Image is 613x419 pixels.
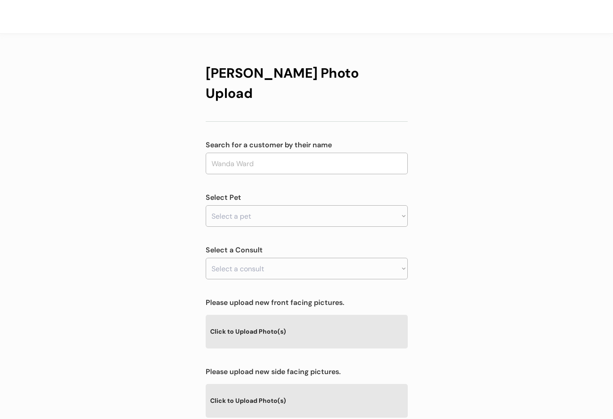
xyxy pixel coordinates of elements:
[206,245,408,256] div: Select a Consult
[206,366,408,377] div: Please upload new side facing pictures.
[206,384,408,417] div: Click to Upload Photo(s)
[206,297,408,308] div: Please upload new front facing pictures.
[206,192,408,203] div: Select Pet
[206,153,408,174] input: Wanda Ward
[206,140,408,150] div: Search for a customer by their name
[206,63,408,103] div: [PERSON_NAME] Photo Upload
[206,315,408,348] div: Click to Upload Photo(s)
